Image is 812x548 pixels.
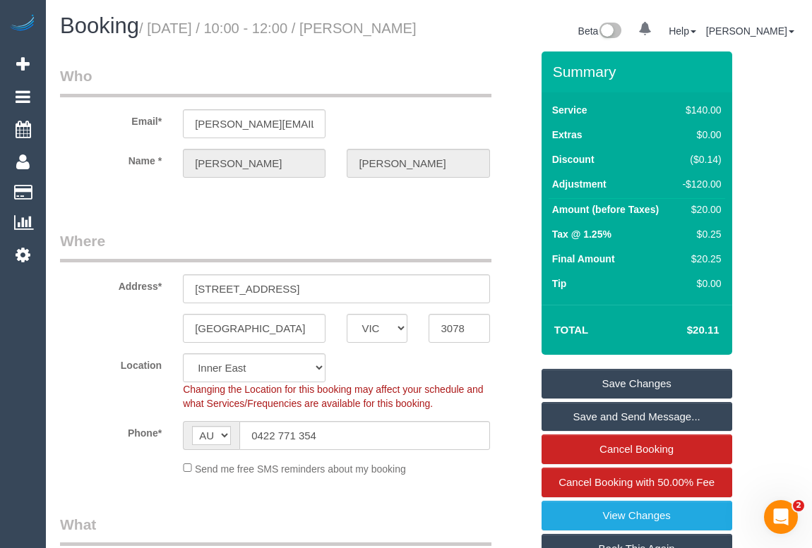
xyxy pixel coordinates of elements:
h4: $20.11 [644,324,719,336]
div: -$120.00 [678,177,722,191]
input: Last Name* [347,149,489,178]
label: Extras [552,128,583,142]
input: Suburb* [183,314,326,343]
legend: Where [60,231,491,262]
label: Address* [49,274,172,293]
input: Post Code* [429,314,489,343]
span: Booking [60,13,139,38]
span: Send me free SMS reminders about my booking [195,463,406,474]
legend: What [60,514,491,546]
input: Email* [183,109,326,138]
label: Service [552,103,587,117]
img: New interface [598,23,621,41]
img: Automaid Logo [8,14,37,34]
a: Cancel Booking [542,434,732,464]
div: ($0.14) [678,152,722,166]
input: First Name* [183,149,326,178]
label: Phone* [49,421,172,440]
label: Location [49,353,172,372]
h3: Summary [553,63,725,80]
a: Save and Send Message... [542,402,732,432]
label: Adjustment [552,177,607,191]
label: Discount [552,152,595,166]
label: Name * [49,149,172,168]
a: View Changes [542,501,732,530]
a: [PERSON_NAME] [706,25,794,37]
a: Cancel Booking with 50.00% Fee [542,468,732,497]
div: $20.25 [678,252,722,266]
label: Amount (before Taxes) [552,202,659,217]
label: Email* [49,109,172,128]
strong: Total [554,324,589,336]
span: 2 [793,500,804,511]
small: / [DATE] / 10:00 - 12:00 / [PERSON_NAME] [139,20,417,36]
label: Final Amount [552,252,615,266]
a: Beta [578,25,622,37]
div: $0.25 [678,227,722,241]
label: Tax @ 1.25% [552,227,611,241]
iframe: Intercom live chat [764,500,798,534]
input: Phone* [239,421,489,450]
div: $20.00 [678,202,722,217]
a: Help [669,25,696,37]
a: Save Changes [542,369,732,398]
span: Changing the Location for this booking may affect your schedule and what Services/Frequencies are... [183,384,483,409]
div: $0.00 [678,276,722,291]
div: $0.00 [678,128,722,142]
label: Tip [552,276,567,291]
span: Cancel Booking with 50.00% Fee [559,476,715,488]
legend: Who [60,66,491,97]
div: $140.00 [678,103,722,117]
